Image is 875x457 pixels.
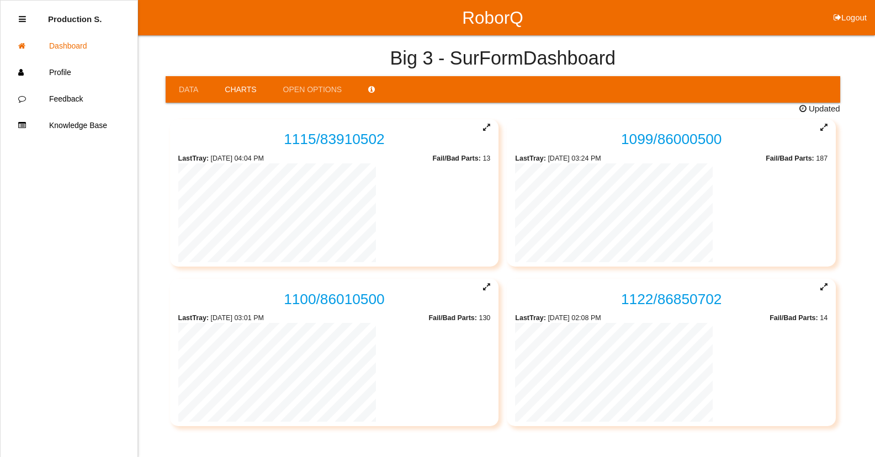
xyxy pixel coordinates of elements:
[515,314,546,322] b: Last Tray :
[515,283,828,288] span: Expand Chart
[515,155,546,162] b: Last Tray :
[284,291,385,307] a: 1100/86010500
[621,131,722,147] a: 1099/86000500
[766,153,828,164] span: 187
[515,153,601,164] span: [DATE] 03:24 PM
[799,103,840,115] span: Updated
[178,314,209,322] b: Last Tray :
[178,283,491,288] span: Expand Chart
[428,313,490,323] span: 130
[19,6,26,33] div: Close
[355,76,388,103] a: Search Info
[178,123,491,129] span: Expand Chart
[1,59,137,86] a: Profile
[770,314,818,322] b: Fail/Bad Parts:
[1,86,137,112] a: Feedback
[211,76,269,103] a: Charts
[178,313,264,323] span: [DATE] 03:01 PM
[428,314,477,322] b: Fail/Bad Parts:
[390,48,616,69] h4: Big 3 - SurForm Dashboard
[166,76,211,103] a: Data
[1,112,137,139] a: Knowledge Base
[621,291,722,307] a: 1122/86850702
[770,313,828,323] span: 14
[432,155,481,162] b: Fail/Bad Parts:
[1,33,137,59] a: Dashboard
[766,155,814,162] b: Fail/Bad Parts:
[48,6,102,24] p: Production Shifts
[515,313,601,323] span: [DATE] 02:08 PM
[284,131,385,147] a: 1115/83910502
[515,123,828,129] span: Expand Chart
[178,153,264,164] span: [DATE] 04:04 PM
[270,76,356,103] a: Open Options
[178,155,209,162] b: Last Tray :
[432,153,490,164] span: 13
